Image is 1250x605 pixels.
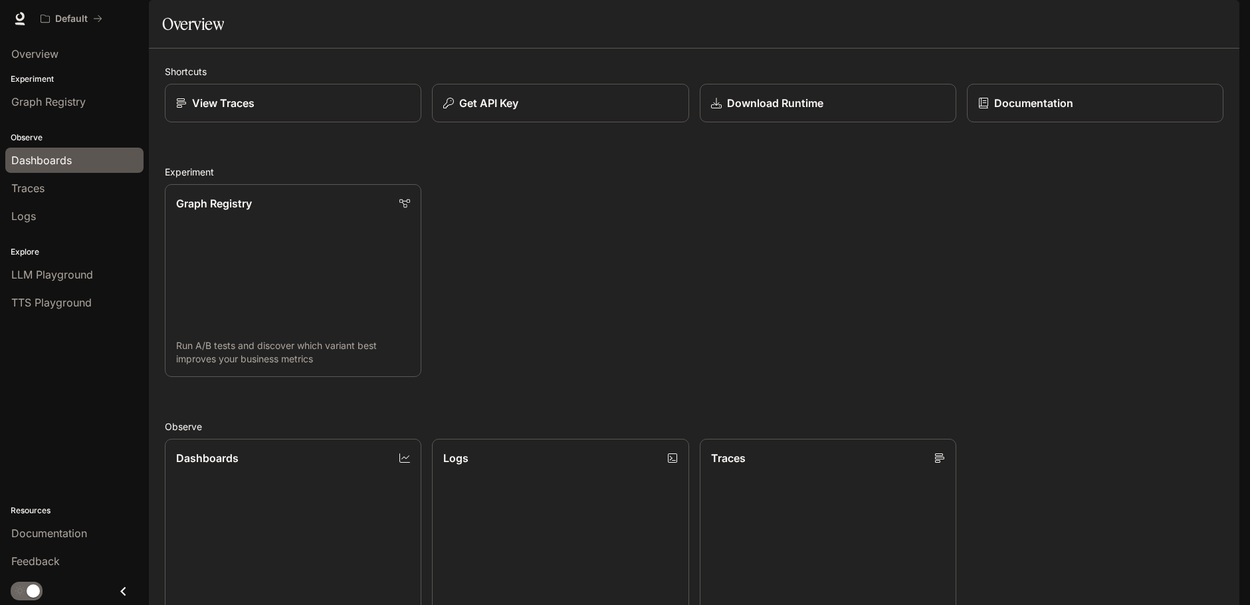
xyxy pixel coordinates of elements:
h2: Experiment [165,165,1223,179]
h2: Shortcuts [165,64,1223,78]
p: Logs [443,450,469,466]
a: Documentation [967,84,1223,122]
p: Graph Registry [176,195,252,211]
a: Graph RegistryRun A/B tests and discover which variant best improves your business metrics [165,184,421,377]
h1: Overview [162,11,224,37]
button: All workspaces [35,5,108,32]
a: Download Runtime [700,84,956,122]
p: Dashboards [176,450,239,466]
p: Run A/B tests and discover which variant best improves your business metrics [176,339,410,366]
h2: Observe [165,420,1223,433]
button: Get API Key [432,84,688,122]
a: View Traces [165,84,421,122]
p: Traces [711,450,746,466]
p: Download Runtime [727,95,823,111]
p: Default [55,13,88,25]
p: Documentation [994,95,1073,111]
p: View Traces [192,95,255,111]
p: Get API Key [459,95,518,111]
